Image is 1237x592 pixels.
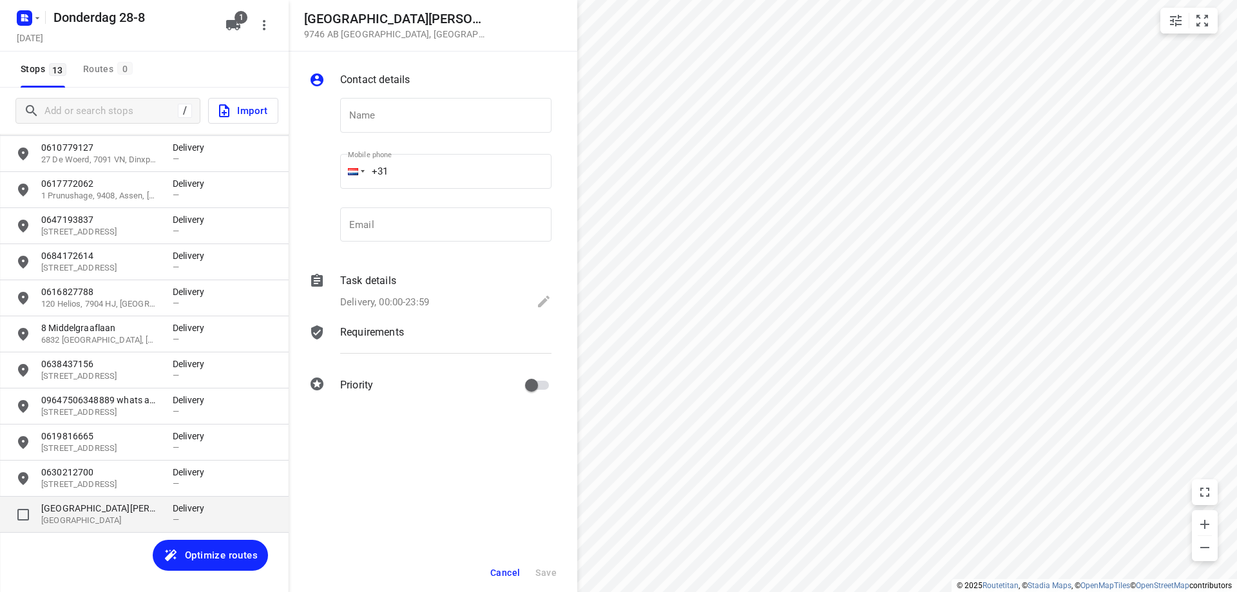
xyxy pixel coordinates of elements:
[41,430,160,443] p: 0619816665
[309,325,551,363] div: Requirements
[41,141,160,154] p: 0610779127
[173,190,179,200] span: —
[340,154,551,189] input: 1 (702) 123-4567
[41,334,160,347] p: 6832 [GEOGRAPHIC_DATA], [GEOGRAPHIC_DATA], [GEOGRAPHIC_DATA]
[490,568,520,578] span: Cancel
[173,466,211,479] p: Delivery
[41,298,160,310] p: 120 Helios, 7904 HJ, Hoogeveen, NL
[12,30,48,45] h5: Project date
[173,285,211,298] p: Delivery
[173,334,179,344] span: —
[173,141,211,154] p: Delivery
[173,262,179,272] span: —
[41,358,160,370] p: 0638437156
[340,273,396,289] p: Task details
[41,394,160,406] p: 09647506348889 whats app
[304,12,484,26] h5: [GEOGRAPHIC_DATA][PERSON_NAME]
[41,479,160,491] p: 55 Ankrot, 7523 LJ, Enschede, NL
[41,213,160,226] p: 0647193837
[41,406,160,419] p: 145 Schieringerweg, 8924 GL, Leeuwarden, NL
[173,515,179,524] span: —
[49,63,66,76] span: 13
[117,62,133,75] span: 0
[173,249,211,262] p: Delivery
[304,29,484,39] p: 9746 AB [GEOGRAPHIC_DATA] , [GEOGRAPHIC_DATA]
[173,394,211,406] p: Delivery
[173,443,179,452] span: —
[309,72,551,90] div: Contact details
[216,102,267,119] span: Import
[41,321,160,334] p: 8 Middelgraaflaan
[173,430,211,443] p: Delivery
[173,321,211,334] p: Delivery
[1136,581,1189,590] a: OpenStreetMap
[48,7,215,28] h5: Rename
[173,226,179,236] span: —
[173,213,211,226] p: Delivery
[173,370,179,380] span: —
[41,466,160,479] p: 0630212700
[235,11,247,24] span: 1
[340,377,373,393] p: Priority
[200,98,278,124] a: Import
[44,101,178,121] input: Add or search stops
[178,104,192,118] div: /
[485,561,525,584] button: Cancel
[208,98,278,124] button: Import
[348,151,392,158] label: Mobile phone
[173,479,179,488] span: —
[957,581,1232,590] li: © 2025 , © , © © contributors
[41,370,160,383] p: 18 Hofpad, 3773 AZ, Barneveld, NL
[536,294,551,309] svg: Edit
[41,177,160,190] p: 0617772062
[173,502,211,515] p: Delivery
[41,285,160,298] p: 0616827788
[1080,581,1130,590] a: OpenMapTiles
[1028,581,1071,590] a: Stadia Maps
[41,262,160,274] p: 16 Bosruiterweg, 3897 LV, Zeewolde, NL
[21,61,70,77] span: Stops
[153,540,268,571] button: Optimize routes
[340,154,365,189] div: Netherlands: + 31
[1163,8,1189,33] button: Map settings
[185,547,258,564] span: Optimize routes
[1189,8,1215,33] button: Fit zoom
[173,177,211,190] p: Delivery
[41,443,160,455] p: 9 Ellertsveld, 8302 JD, Emmeloord, NL
[340,295,429,310] p: Delivery, 00:00-23:59
[41,226,160,238] p: 57 Emingaheerd, 9736 GC, Groningen, NL
[41,515,160,527] p: [GEOGRAPHIC_DATA]
[220,12,246,38] button: 1
[309,273,551,312] div: Task detailsDelivery, 00:00-23:59
[10,502,36,528] span: Select
[173,358,211,370] p: Delivery
[340,72,410,88] p: Contact details
[173,406,179,416] span: —
[340,325,404,340] p: Requirements
[173,154,179,164] span: —
[251,12,277,38] button: More
[41,249,160,262] p: 0684172614
[41,190,160,202] p: 1 Prunushage, 9408, Assen, NL
[983,581,1019,590] a: Routetitan
[1160,8,1218,33] div: small contained button group
[41,502,160,515] p: [GEOGRAPHIC_DATA][PERSON_NAME]
[173,298,179,308] span: —
[83,61,137,77] div: Routes
[41,154,160,166] p: 27 De Woerd, 7091 VN, Dinxperlo, NL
